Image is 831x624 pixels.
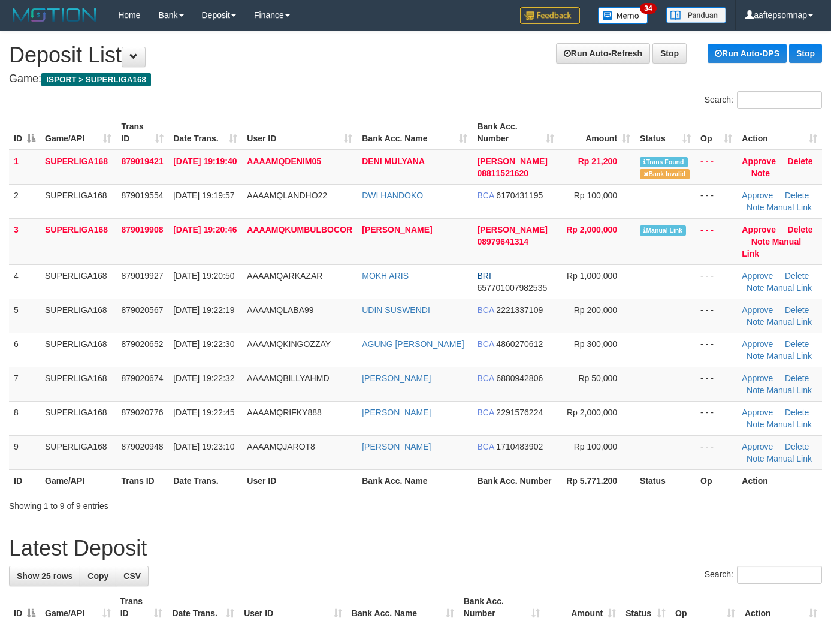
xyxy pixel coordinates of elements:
span: Rp 2,000,000 [567,408,617,417]
th: Amount: activate to sort column ascending [559,116,635,150]
span: AAAAMQJAROT8 [247,442,315,451]
a: Delete [785,305,809,315]
span: Rp 200,000 [574,305,617,315]
th: Date Trans. [168,469,242,492]
a: Delete [785,408,809,417]
span: [PERSON_NAME] [477,156,547,166]
span: Copy 2291576224 to clipboard [496,408,543,417]
td: SUPERLIGA168 [40,367,116,401]
a: AGUNG [PERSON_NAME] [362,339,464,349]
a: Delete [788,156,813,166]
td: SUPERLIGA168 [40,218,116,264]
a: [PERSON_NAME] [362,408,431,417]
span: BCA [477,305,494,315]
td: 8 [9,401,40,435]
a: Delete [785,373,809,383]
a: Approve [742,442,773,451]
a: UDIN SUSWENDI [362,305,430,315]
a: Copy [80,566,116,586]
td: 4 [9,264,40,299]
span: Show 25 rows [17,571,72,581]
span: Copy 6880942806 to clipboard [496,373,543,383]
a: Stop [789,44,822,63]
a: Manual Link [767,317,812,327]
input: Search: [737,566,822,584]
span: AAAAMQRIFKY888 [247,408,322,417]
a: Note [747,420,764,429]
th: Game/API [40,469,116,492]
span: Rp 21,200 [578,156,617,166]
th: ID: activate to sort column descending [9,116,40,150]
span: Copy 657701007982535 to clipboard [477,283,547,293]
td: - - - [696,264,737,299]
td: - - - [696,401,737,435]
span: 879020674 [121,373,163,383]
td: 6 [9,333,40,367]
a: MOKH ARIS [362,271,409,281]
span: AAAAMQLABA99 [247,305,313,315]
a: Delete [785,191,809,200]
td: 9 [9,435,40,469]
a: Approve [742,408,773,417]
th: Rp 5.771.200 [559,469,635,492]
span: Rp 1,000,000 [567,271,617,281]
th: Op: activate to sort column ascending [696,116,737,150]
span: AAAAMQDENIM05 [247,156,321,166]
a: [PERSON_NAME] [362,373,431,383]
a: [PERSON_NAME] [362,225,432,234]
span: 879020948 [121,442,163,451]
a: Run Auto-Refresh [556,43,650,64]
th: Status: activate to sort column ascending [635,116,696,150]
td: - - - [696,218,737,264]
input: Search: [737,91,822,109]
th: Bank Acc. Number [472,469,559,492]
td: - - - [696,333,737,367]
th: User ID: activate to sort column ascending [242,116,357,150]
a: Note [751,168,770,178]
a: Note [747,283,764,293]
td: - - - [696,184,737,218]
a: Approve [742,373,773,383]
a: Show 25 rows [9,566,80,586]
img: Button%20Memo.svg [598,7,648,24]
a: Approve [742,191,773,200]
a: Manual Link [767,420,812,429]
span: BCA [477,408,494,417]
span: [DATE] 19:20:46 [173,225,237,234]
span: Rp 100,000 [574,442,617,451]
span: 879020652 [121,339,163,349]
a: Manual Link [767,203,812,212]
a: [PERSON_NAME] [362,442,431,451]
span: ISPORT > SUPERLIGA168 [41,73,151,86]
td: SUPERLIGA168 [40,435,116,469]
span: AAAAMQKINGOZZAY [247,339,331,349]
span: AAAAMQARKAZAR [247,271,322,281]
a: Manual Link [742,237,801,258]
span: AAAAMQLANDHO22 [247,191,327,200]
span: Copy 2221337109 to clipboard [496,305,543,315]
span: BRI [477,271,491,281]
span: Copy 6170431195 to clipboard [496,191,543,200]
span: AAAAMQKUMBULBOCOR [247,225,352,234]
a: DENI MULYANA [362,156,425,166]
span: Copy [87,571,108,581]
span: Similar transaction found [640,157,688,167]
span: [DATE] 19:23:10 [173,442,234,451]
span: Rp 50,000 [578,373,617,383]
th: Trans ID: activate to sort column ascending [116,116,168,150]
h1: Deposit List [9,43,822,67]
th: Bank Acc. Number: activate to sort column ascending [472,116,559,150]
span: 879019421 [121,156,163,166]
th: Game/API: activate to sort column ascending [40,116,116,150]
span: [DATE] 19:22:30 [173,339,234,349]
a: Manual Link [767,283,812,293]
span: [DATE] 19:22:32 [173,373,234,383]
a: Approve [742,271,773,281]
label: Search: [705,91,822,109]
th: Status [635,469,696,492]
a: Approve [742,156,776,166]
td: 3 [9,218,40,264]
img: MOTION_logo.png [9,6,100,24]
span: Rp 300,000 [574,339,617,349]
span: Copy 08979641314 to clipboard [477,237,528,246]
